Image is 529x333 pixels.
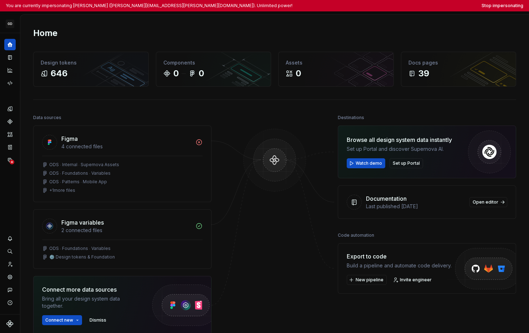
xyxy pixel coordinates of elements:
[347,158,385,168] button: Watch demo
[49,179,107,185] div: ODS ⸱ Patterns ⸱ Mobile App
[418,68,429,79] div: 39
[33,52,149,87] a: Design tokens646
[347,262,452,269] div: Build a pipeline and automate code delivery.
[366,194,407,203] div: Documentation
[286,59,386,66] div: Assets
[61,134,78,143] div: Figma
[400,277,432,283] span: Invite engineer
[391,275,435,285] a: Invite engineer
[356,160,382,166] span: Watch demo
[4,103,16,114] a: Design tokens
[4,39,16,50] a: Home
[408,59,509,66] div: Docs pages
[6,20,14,28] div: GD
[33,27,57,39] h2: Home
[173,68,179,79] div: 0
[49,246,111,251] div: ODS ⸱ Foundations ⸱ Variables
[390,158,423,168] button: Set up Portal
[469,197,507,207] a: Open editor
[90,317,106,323] span: Dismiss
[278,52,394,87] a: Assets0
[338,230,374,240] div: Code automation
[61,218,104,227] div: Figma variables
[42,315,82,325] button: Connect new
[41,59,141,66] div: Design tokens
[1,16,19,31] button: GD
[199,68,204,79] div: 0
[473,199,498,205] span: Open editor
[42,295,138,309] div: Bring all your design system data together.
[338,113,364,123] div: Destinations
[4,52,16,63] a: Documentation
[61,227,191,234] div: 2 connected files
[4,284,16,296] button: Contact support
[4,142,16,153] a: Storybook stories
[356,277,383,283] span: New pipeline
[163,59,264,66] div: Components
[4,116,16,127] a: Components
[4,233,16,244] button: Notifications
[296,68,301,79] div: 0
[347,145,452,153] div: Set up Portal and discover Supernova AI.
[4,154,16,166] a: Data sources
[49,188,75,193] div: + 1 more files
[33,125,212,202] a: Figma4 connected filesODS ⸱ Internal ⸱ Supernova AssetsODS ⸱ Foundations ⸱ VariablesODS ⸱ Pattern...
[49,254,115,260] div: ⚙️ Design tokens & Foundation
[482,3,523,9] button: Stop impersonating
[156,52,271,87] a: Components00
[347,275,387,285] button: New pipeline
[33,113,61,123] div: Data sources
[4,271,16,283] a: Settings
[4,65,16,76] a: Analytics
[42,285,138,294] div: Connect more data sources
[45,317,73,323] span: Connect new
[6,320,14,327] svg: Supernova Logo
[347,135,452,144] div: Browse all design system data instantly
[86,315,110,325] button: Dismiss
[33,209,212,269] a: Figma variables2 connected filesODS ⸱ Foundations ⸱ Variables⚙️ Design tokens & Foundation
[393,160,420,166] span: Set up Portal
[61,143,191,150] div: 4 connected files
[4,258,16,270] a: Invite team
[366,203,465,210] div: Last published [DATE]
[4,77,16,89] a: Code automation
[401,52,517,87] a: Docs pages39
[49,162,119,168] div: ODS ⸱ Internal ⸱ Supernova Assets
[6,3,293,9] p: You are currently impersonating [PERSON_NAME] ([PERSON_NAME][EMAIL_ADDRESS][PERSON_NAME][DOMAIN_N...
[4,246,16,257] button: Search ⌘K
[4,129,16,140] a: Assets
[347,252,452,261] div: Export to code
[49,170,111,176] div: ODS ⸱ Foundations ⸱ Variables
[51,68,67,79] div: 646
